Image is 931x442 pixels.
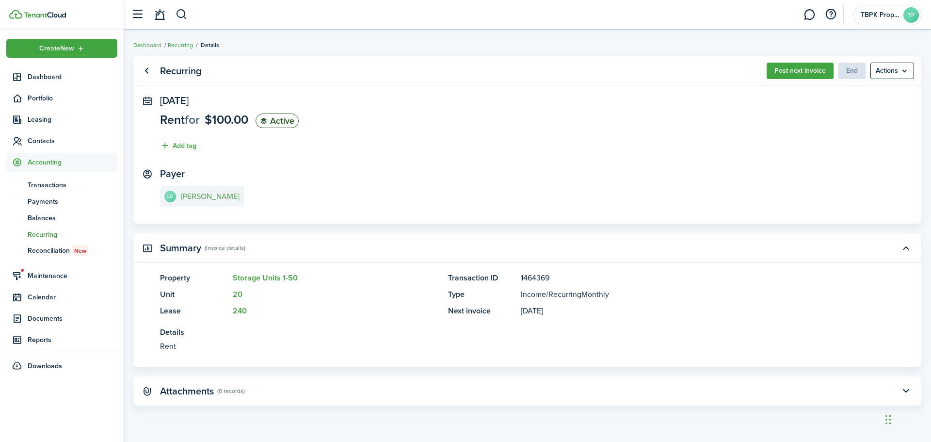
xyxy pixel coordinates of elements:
[28,213,117,223] span: Balances
[28,115,117,125] span: Leasing
[28,72,117,82] span: Dashboard
[903,7,919,23] avatar-text: TP
[870,63,914,79] button: Open menu
[160,289,228,300] panel-main-title: Unit
[160,140,196,151] button: Add tag
[870,63,914,79] menu-btn: Actions
[521,289,866,300] panel-main-description: /
[883,395,931,442] iframe: Chat Widget
[150,2,169,27] a: Notifications
[28,361,62,371] span: Downloads
[9,10,22,19] img: TenantCloud
[160,327,866,338] panel-main-title: Details
[6,39,117,58] button: Open menu
[205,111,248,129] span: $100.00
[160,386,214,397] panel-main-title: Attachments
[217,387,245,395] panel-main-subtitle: (0 records)
[160,341,866,352] panel-main-description: Rent
[181,192,240,201] e-details-info-title: [PERSON_NAME]
[28,246,117,256] span: Reconciliation
[6,67,117,86] a: Dashboard
[767,63,834,79] button: Post next invoice
[160,111,185,129] span: Rent
[133,272,921,367] panel-main-body: Toggle accordion
[521,305,866,317] panel-main-description: [DATE]
[521,289,546,300] span: Income
[201,41,219,49] span: Details
[164,191,176,202] avatar-text: LD
[205,244,245,252] panel-main-subtitle: (Invoice details)
[28,292,117,302] span: Calendar
[128,5,146,24] button: Open sidebar
[160,93,189,108] span: [DATE]
[6,193,117,210] a: Payments
[448,305,516,317] panel-main-title: Next invoice
[800,2,819,27] a: Messaging
[548,289,609,300] span: Recurring Monthly
[28,136,117,146] span: Contacts
[233,289,242,300] a: 20
[28,157,117,167] span: Accounting
[160,305,228,317] panel-main-title: Lease
[6,243,117,259] a: ReconciliationNew
[521,272,866,284] panel-main-description: 1464369
[168,41,193,49] a: Recurring
[185,111,200,129] span: for
[861,12,899,18] span: TBPK Properties
[28,93,117,103] span: Portfolio
[24,12,66,18] img: TenantCloud
[28,271,117,281] span: Maintenance
[822,6,839,23] button: Open resource center
[28,229,117,240] span: Recurring
[74,246,86,255] span: New
[133,41,161,49] a: Dashboard
[885,405,891,434] div: Drag
[256,114,299,128] status: Active
[233,305,247,316] a: 240
[160,168,185,180] panel-main-title: Payer
[138,63,155,79] a: Go back
[6,330,117,349] a: Reports
[160,272,228,284] panel-main-title: Property
[160,186,244,207] a: LD[PERSON_NAME]
[448,272,516,284] panel-main-title: Transaction ID
[28,180,117,190] span: Transactions
[28,335,117,345] span: Reports
[898,383,914,399] button: Toggle accordion
[6,210,117,226] a: Balances
[233,272,298,283] a: Storage Units 1-50
[28,196,117,207] span: Payments
[160,243,201,254] panel-main-title: Summary
[28,313,117,324] span: Documents
[160,65,202,77] panel-main-title: Recurring
[6,177,117,193] a: Transactions
[6,226,117,243] a: Recurring
[448,289,516,300] panel-main-title: Type
[39,45,74,52] span: Create New
[176,6,188,23] button: Search
[898,240,914,256] button: Toggle accordion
